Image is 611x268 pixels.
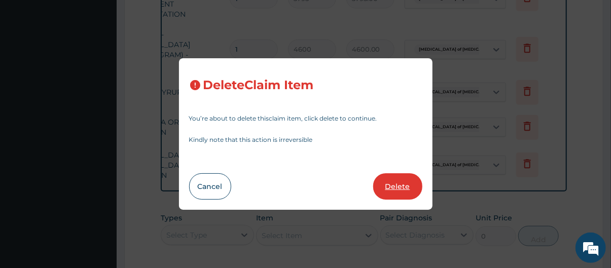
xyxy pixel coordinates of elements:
button: Delete [373,173,422,200]
p: Kindly note that this action is irreversible [189,137,422,143]
textarea: Type your message and hit 'Enter' [5,169,193,204]
button: Cancel [189,173,231,200]
p: You’re about to delete this claim item , click delete to continue. [189,116,422,122]
span: We're online! [59,73,140,176]
div: Chat with us now [53,57,170,70]
div: Minimize live chat window [166,5,191,29]
h3: Delete Claim Item [203,79,314,92]
img: d_794563401_company_1708531726252_794563401 [19,51,41,76]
